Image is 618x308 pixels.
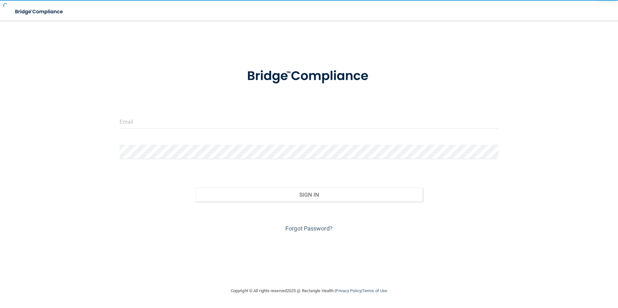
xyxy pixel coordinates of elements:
img: bridge_compliance_login_screen.278c3ca4.svg [10,5,69,18]
img: bridge_compliance_login_screen.278c3ca4.svg [234,59,384,93]
a: Terms of Use [362,288,387,293]
a: Privacy Policy [336,288,361,293]
div: Copyright © All rights reserved 2025 @ Rectangle Health | | [191,281,427,301]
a: Forgot Password? [285,225,333,232]
button: Sign In [195,188,423,202]
input: Email [120,114,499,129]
